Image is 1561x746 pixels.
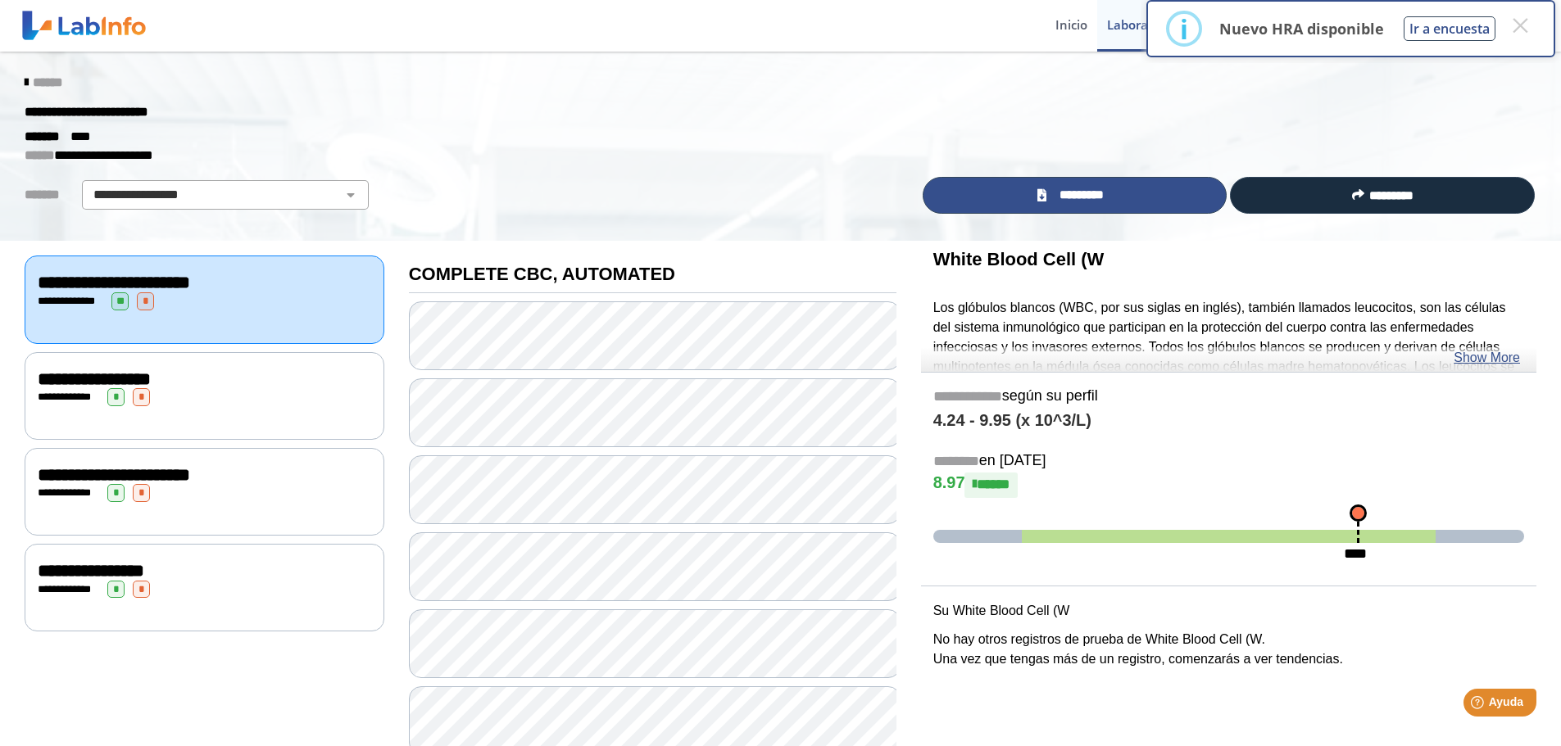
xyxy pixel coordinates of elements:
[1505,11,1535,40] button: Close this dialog
[933,452,1524,471] h5: en [DATE]
[1219,19,1384,38] p: Nuevo HRA disponible
[1415,682,1543,728] iframe: Help widget launcher
[933,249,1105,269] b: White Blood Cell (W
[409,264,675,284] b: COMPLETE CBC, AUTOMATED
[933,601,1524,621] p: Su White Blood Cell (W
[933,411,1524,431] h4: 4.24 - 9.95 (x 10^3/L)
[1454,348,1520,368] a: Show More
[933,387,1524,406] h5: según su perfil
[933,298,1524,474] p: Los glóbulos blancos (WBC, por sus siglas en inglés), también llamados leucocitos, son las célula...
[933,630,1524,669] p: No hay otros registros de prueba de White Blood Cell (W. Una vez que tengas más de un registro, c...
[1404,16,1495,41] button: Ir a encuesta
[933,472,1524,497] h4: 8.97
[1180,14,1188,43] div: i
